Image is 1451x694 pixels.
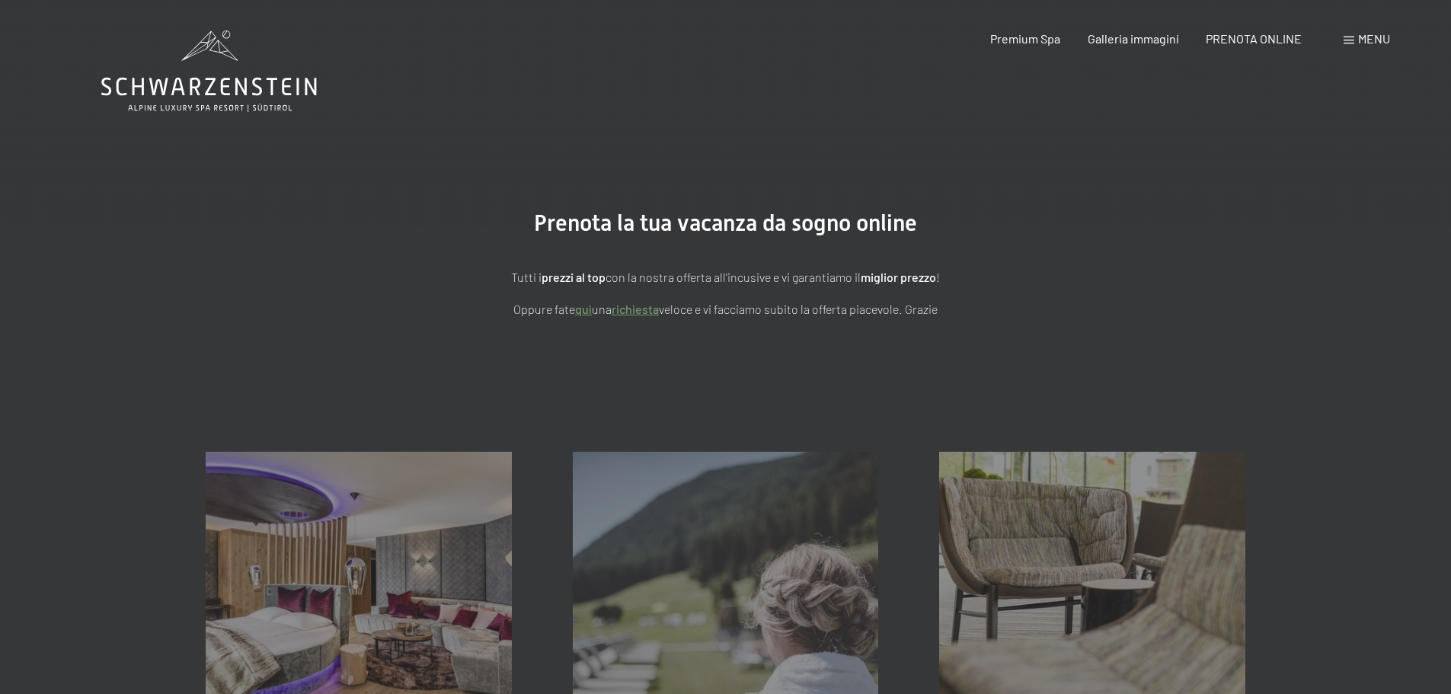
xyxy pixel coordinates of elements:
span: Menu [1358,31,1390,46]
p: Tutti i con la nostra offerta all'incusive e vi garantiamo il ! [345,267,1107,287]
a: Premium Spa [990,31,1060,46]
a: richiesta [612,302,659,316]
a: quì [575,302,592,316]
p: Oppure fate una veloce e vi facciamo subito la offerta piacevole. Grazie [345,299,1107,319]
strong: miglior prezzo [861,270,936,284]
a: Galleria immagini [1088,31,1179,46]
a: PRENOTA ONLINE [1206,31,1302,46]
span: Prenota la tua vacanza da sogno online [534,209,917,236]
strong: prezzi al top [542,270,606,284]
